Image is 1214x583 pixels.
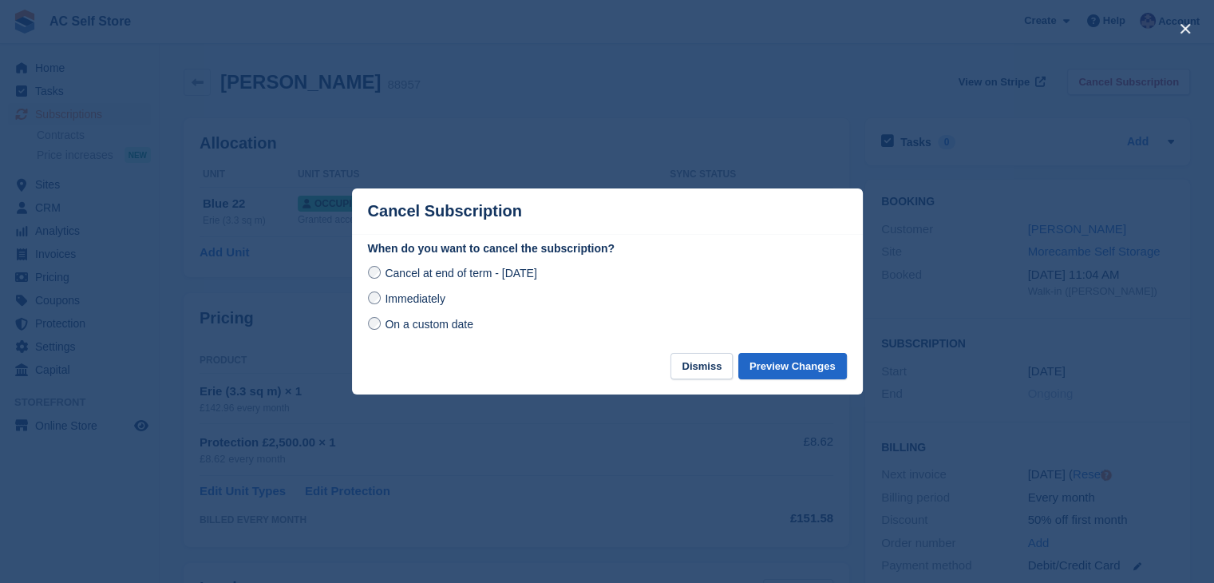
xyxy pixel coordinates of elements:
input: Immediately [368,291,381,304]
span: Cancel at end of term - [DATE] [385,267,536,280]
button: Preview Changes [738,353,847,379]
input: On a custom date [368,317,381,330]
button: close [1172,16,1198,42]
input: Cancel at end of term - [DATE] [368,266,381,279]
span: Immediately [385,292,445,305]
button: Dismiss [670,353,733,379]
p: Cancel Subscription [368,202,522,220]
label: When do you want to cancel the subscription? [368,240,847,257]
span: On a custom date [385,318,473,331]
